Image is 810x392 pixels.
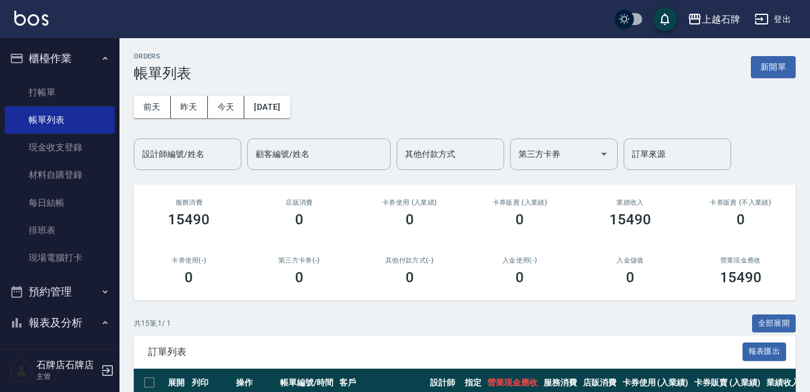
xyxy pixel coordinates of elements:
[36,359,97,371] h5: 石牌店石牌店
[185,269,193,286] h3: 0
[134,65,191,82] h3: 帳單列表
[168,211,210,228] h3: 15490
[742,345,787,357] a: 報表匯出
[5,342,115,370] a: 報表目錄
[5,307,115,338] button: 報表及分析
[742,342,787,361] button: 報表匯出
[683,7,745,32] button: 上越石牌
[699,257,781,264] h2: 營業現金應收
[171,96,208,118] button: 昨天
[702,12,740,27] div: 上越石牌
[5,79,115,106] a: 打帳單
[148,346,742,358] span: 訂單列表
[516,211,524,228] h3: 0
[244,96,290,118] button: [DATE]
[406,269,414,286] h3: 0
[5,43,115,74] button: 櫃檯作業
[14,11,48,26] img: Logo
[5,189,115,217] a: 每日結帳
[594,144,613,163] button: Open
[626,269,634,286] h3: 0
[134,96,171,118] button: 前天
[5,276,115,307] button: 預約管理
[751,56,796,78] button: 新開單
[516,269,524,286] h3: 0
[208,96,245,118] button: 今天
[479,257,561,264] h2: 入金使用(-)
[148,257,230,264] h2: 卡券使用(-)
[406,211,414,228] h3: 0
[36,371,97,382] p: 主管
[5,161,115,189] a: 材料自購登錄
[737,211,745,228] h3: 0
[5,217,115,244] a: 排班表
[259,199,340,206] h2: 店販消費
[5,106,115,134] a: 帳單列表
[479,199,561,206] h2: 卡券販賣 (入業績)
[750,8,796,30] button: 登出
[134,318,171,329] p: 共 15 筆, 1 / 1
[259,257,340,264] h2: 第三方卡券(-)
[590,199,671,206] h2: 業績收入
[10,359,33,382] img: Person
[5,244,115,271] a: 現場電腦打卡
[609,211,651,228] h3: 15490
[751,61,796,72] a: 新開單
[369,199,450,206] h2: 卡券使用 (入業績)
[653,7,677,31] button: save
[134,53,191,60] h2: ORDERS
[752,314,796,333] button: 全部展開
[5,134,115,161] a: 現金收支登錄
[148,199,230,206] h3: 服務消費
[295,211,303,228] h3: 0
[295,269,303,286] h3: 0
[699,199,781,206] h2: 卡券販賣 (不入業績)
[590,257,671,264] h2: 入金儲值
[720,269,762,286] h3: 15490
[369,257,450,264] h2: 其他付款方式(-)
